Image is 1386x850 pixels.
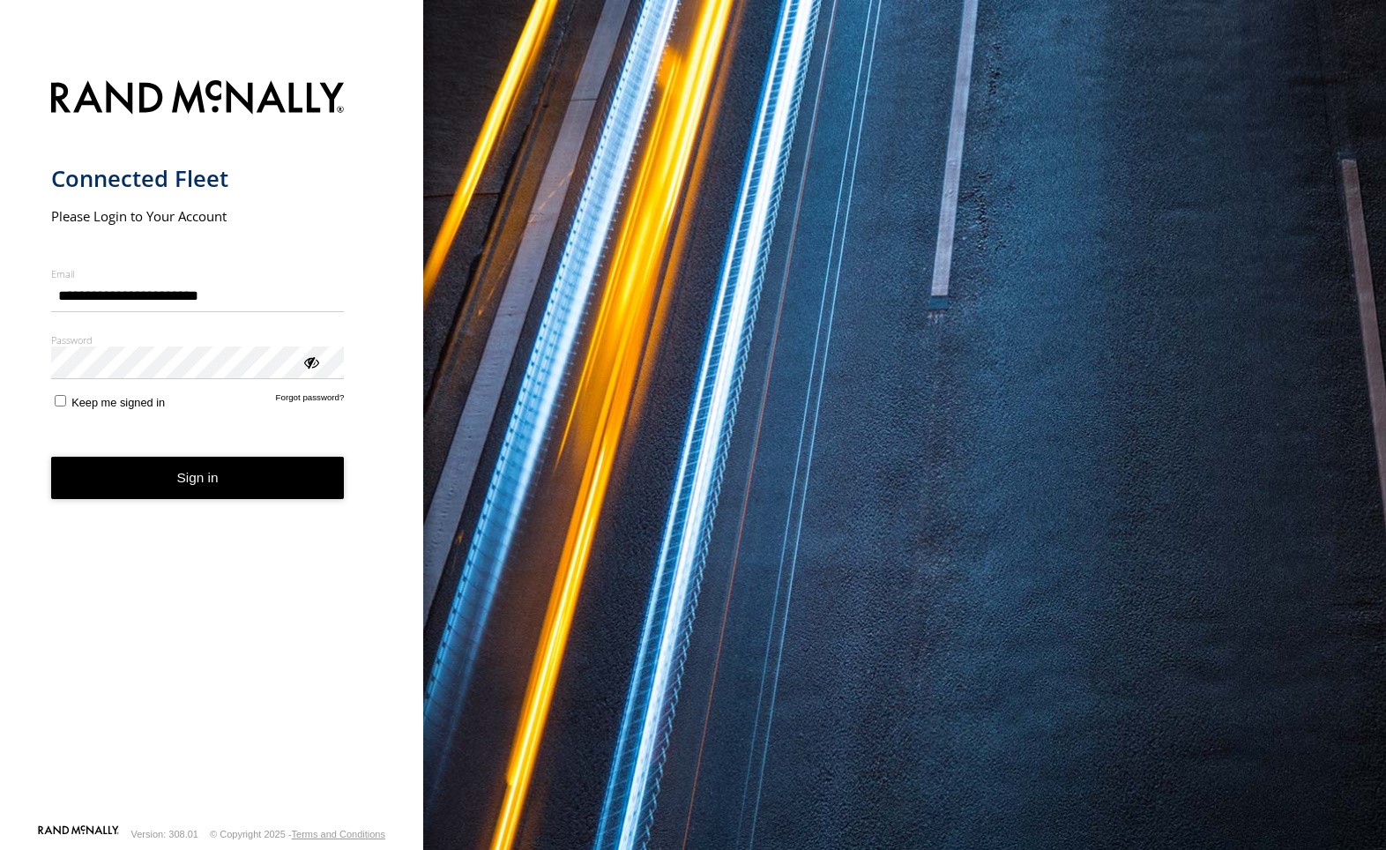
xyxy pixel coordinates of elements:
h2: Please Login to Your Account [51,207,345,225]
img: Rand McNally [51,77,345,122]
div: Version: 308.01 [131,829,198,839]
a: Forgot password? [276,392,345,409]
label: Email [51,267,345,280]
a: Visit our Website [38,825,119,843]
div: © Copyright 2025 - [210,829,385,839]
h1: Connected Fleet [51,164,345,193]
div: ViewPassword [302,353,319,370]
form: main [51,70,373,824]
button: Sign in [51,457,345,500]
input: Keep me signed in [55,395,66,406]
span: Keep me signed in [71,396,165,409]
label: Password [51,333,345,347]
a: Terms and Conditions [292,829,385,839]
